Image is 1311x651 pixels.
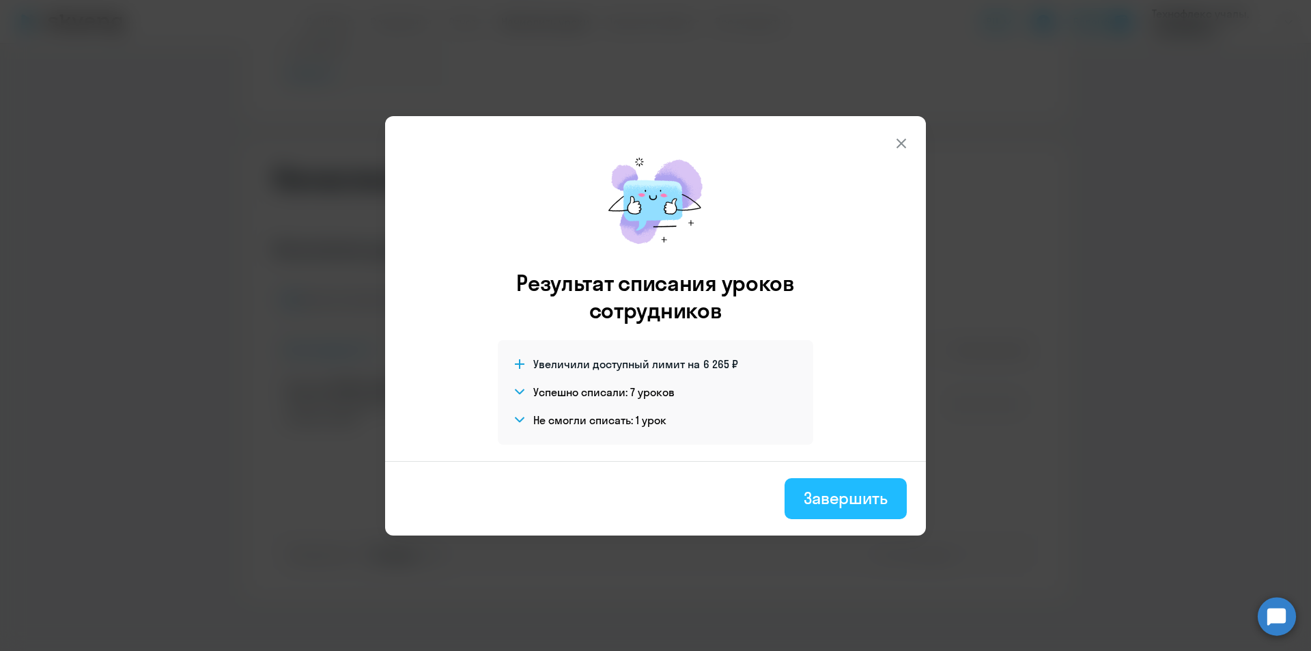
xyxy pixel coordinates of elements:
[533,385,675,400] h4: Успешно списали: 7 уроков
[785,478,907,519] button: Завершить
[594,143,717,258] img: mirage-message.png
[703,357,738,372] span: 6 265 ₽
[804,487,888,509] div: Завершить
[498,269,813,324] h3: Результат списания уроков сотрудников
[533,413,666,428] h4: Не смогли списать: 1 урок
[533,357,700,372] span: Увеличили доступный лимит на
